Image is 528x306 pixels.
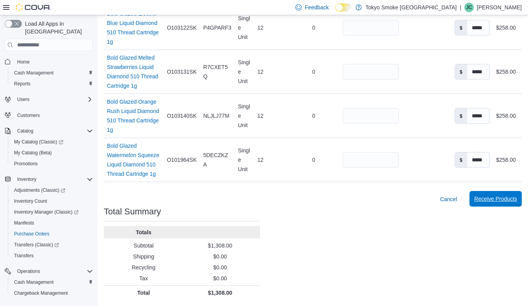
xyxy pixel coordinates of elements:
[183,242,257,249] p: $1,308.00
[2,174,96,185] button: Inventory
[14,175,39,184] button: Inventory
[17,59,30,65] span: Home
[14,150,52,156] span: My Catalog (Beta)
[496,67,516,76] div: $258.00
[14,139,63,145] span: My Catalog (Classic)
[11,68,93,78] span: Cash Management
[107,228,180,236] p: Totals
[11,288,93,298] span: Chargeback Management
[17,112,40,119] span: Customers
[11,207,93,217] span: Inventory Manager (Classic)
[104,207,161,216] h3: Total Summary
[8,207,96,218] a: Inventory Manager (Classic)
[203,23,231,32] span: P4GPARF3
[2,56,96,67] button: Home
[437,191,460,207] button: Cancel
[469,191,522,207] button: Receive Products
[2,126,96,136] button: Catalog
[14,126,36,136] button: Catalog
[474,195,517,203] span: Receive Products
[235,55,254,89] div: Single Unit
[14,220,34,226] span: Manifests
[11,229,93,239] span: Purchase Orders
[107,253,180,260] p: Shipping
[11,251,93,260] span: Transfers
[8,250,96,261] button: Transfers
[14,111,43,120] a: Customers
[335,4,352,12] input: Dark Mode
[440,195,457,203] span: Cancel
[14,267,93,276] span: Operations
[8,67,96,78] button: Cash Management
[254,64,288,80] div: 12
[254,108,288,124] div: 12
[14,187,65,193] span: Adjustments (Classic)
[14,95,32,104] button: Users
[14,95,93,104] span: Users
[305,4,329,11] span: Feedback
[455,152,467,167] label: $
[11,79,34,88] a: Reports
[14,161,38,167] span: Promotions
[183,274,257,282] p: $0.00
[11,251,37,260] a: Transfers
[235,99,254,133] div: Single Unit
[14,110,93,120] span: Customers
[455,108,467,123] label: $
[8,288,96,299] button: Chargeback Management
[11,240,93,249] span: Transfers (Classic)
[11,218,37,228] a: Manifests
[14,267,43,276] button: Operations
[11,229,53,239] a: Purchase Orders
[203,62,232,81] span: R7CXET5Q
[235,11,254,45] div: Single Unit
[107,53,161,90] a: Bold Glazed Melted Strawberries Liquid Diamond 510 Thread Cartridge 1g
[254,20,288,35] div: 12
[14,231,50,237] span: Purchase Orders
[8,239,96,250] a: Transfers (Classic)
[235,143,254,177] div: Single Unit
[11,186,68,195] a: Adjustments (Classic)
[11,278,93,287] span: Cash Management
[11,196,50,206] a: Inventory Count
[11,196,93,206] span: Inventory Count
[288,64,340,80] div: 0
[11,159,93,168] span: Promotions
[107,242,180,249] p: Subtotal
[107,9,161,46] a: Bold Glazed Electric Blue Liquid Diamond 510 Thread Cartridge 1g
[17,268,40,274] span: Operations
[14,253,34,259] span: Transfers
[464,3,474,12] div: Julia Cote
[455,64,467,79] label: $
[8,158,96,169] button: Promotions
[496,155,516,164] div: $258.00
[11,148,55,157] a: My Catalog (Beta)
[14,175,93,184] span: Inventory
[11,218,93,228] span: Manifests
[455,20,467,35] label: $
[366,3,457,12] p: Tokyo Smoke [GEOGRAPHIC_DATA]
[11,137,66,147] a: My Catalog (Classic)
[14,57,33,67] a: Home
[11,186,93,195] span: Adjustments (Classic)
[11,240,62,249] a: Transfers (Classic)
[460,3,461,12] p: |
[11,137,93,147] span: My Catalog (Classic)
[8,78,96,89] button: Reports
[14,209,78,215] span: Inventory Manager (Classic)
[288,152,340,168] div: 0
[107,289,180,297] p: Total
[11,207,82,217] a: Inventory Manager (Classic)
[11,148,93,157] span: My Catalog (Beta)
[167,155,197,164] span: O101964SK
[183,253,257,260] p: $0.00
[254,152,288,168] div: 12
[167,67,197,76] span: O103131SK
[183,264,257,271] p: $0.00
[16,4,51,11] img: Cova
[2,110,96,121] button: Customers
[288,20,340,35] div: 0
[477,3,522,12] p: [PERSON_NAME]
[17,176,36,182] span: Inventory
[11,288,71,298] a: Chargeback Management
